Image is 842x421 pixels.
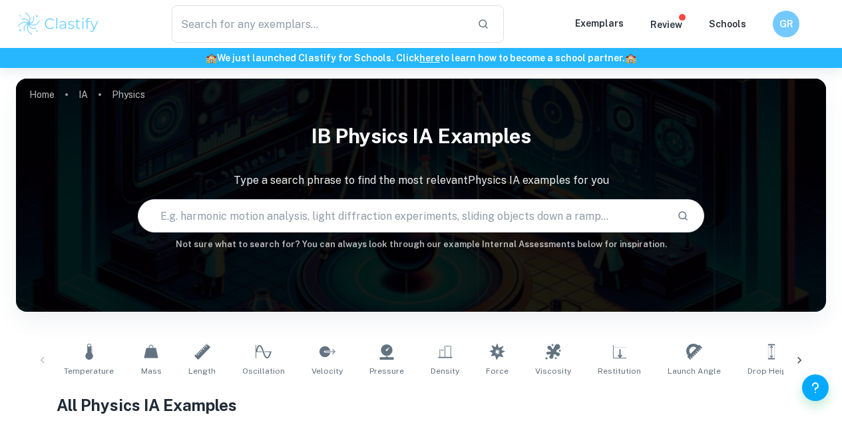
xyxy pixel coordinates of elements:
[16,173,826,189] p: Type a search phrase to find the most relevant Physics IA examples for you
[747,365,795,377] span: Drop Height
[773,11,799,37] button: GR
[802,374,829,401] button: Help and Feedback
[535,365,571,377] span: Viscosity
[598,365,641,377] span: Restitution
[138,197,667,234] input: E.g. harmonic motion analysis, light diffraction experiments, sliding objects down a ramp...
[141,365,162,377] span: Mass
[419,53,440,63] a: here
[16,238,826,251] h6: Not sure what to search for? You can always look through our example Internal Assessments below f...
[206,53,217,63] span: 🏫
[312,365,343,377] span: Velocity
[672,205,694,227] button: Search
[486,365,509,377] span: Force
[668,365,721,377] span: Launch Angle
[112,87,145,102] p: Physics
[242,365,285,377] span: Oscillation
[3,51,839,65] h6: We just launched Clastify for Schools. Click to learn how to become a school partner.
[29,85,55,104] a: Home
[64,365,114,377] span: Temperature
[369,365,404,377] span: Pressure
[172,5,467,43] input: Search for any exemplars...
[79,85,88,104] a: IA
[575,16,624,31] p: Exemplars
[779,17,794,31] h6: GR
[625,53,636,63] span: 🏫
[431,365,459,377] span: Density
[57,393,785,417] h1: All Physics IA Examples
[16,116,826,157] h1: IB Physics IA examples
[650,17,682,32] p: Review
[16,11,101,37] img: Clastify logo
[188,365,216,377] span: Length
[709,19,746,29] a: Schools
